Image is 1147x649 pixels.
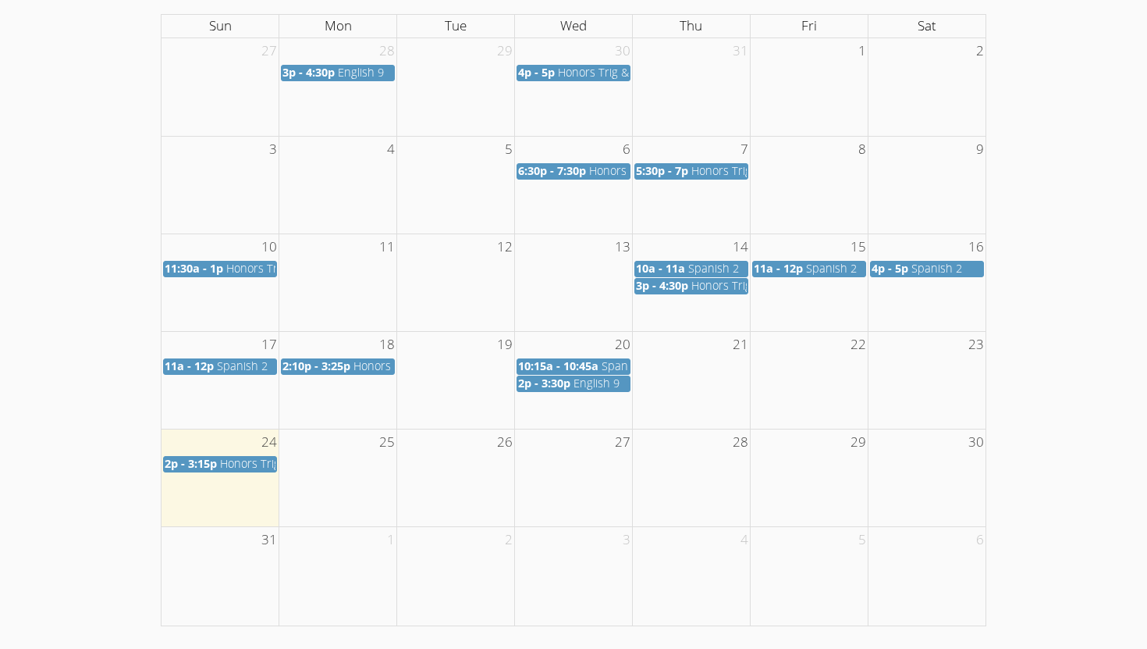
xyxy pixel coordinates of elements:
[849,234,868,260] span: 15
[378,430,396,455] span: 25
[739,137,750,162] span: 7
[220,456,343,471] span: Honors Trig & Algebra II
[281,65,395,81] a: 3p - 4:30p English 9
[209,16,232,34] span: Sun
[975,137,985,162] span: 9
[911,261,962,276] span: Spanish 2
[680,16,702,34] span: Thu
[353,358,477,373] span: Honors Trig & Algebra II
[691,278,815,293] span: Honors Trig & Algebra II
[801,16,817,34] span: Fri
[967,234,985,260] span: 16
[857,137,868,162] span: 8
[975,38,985,64] span: 2
[967,430,985,455] span: 30
[495,332,514,358] span: 19
[518,358,598,373] span: 10:15a - 10:45a
[517,358,630,375] a: 10:15a - 10:45a Spanish 2
[260,430,279,455] span: 24
[731,430,750,455] span: 28
[636,261,685,276] span: 10a - 11a
[918,16,936,34] span: Sat
[518,376,570,390] span: 2p - 3:30p
[634,261,748,277] a: 10a - 11a Spanish 2
[518,65,555,80] span: 4p - 5p
[731,332,750,358] span: 21
[613,38,632,64] span: 30
[752,261,866,277] a: 11a - 12p Spanish 2
[325,16,352,34] span: Mon
[589,163,712,178] span: Honors Trig & Algebra II
[378,332,396,358] span: 18
[688,261,739,276] span: Spanish 2
[870,261,984,277] a: 4p - 5p Spanish 2
[165,261,223,276] span: 11:30a - 1p
[621,137,632,162] span: 6
[495,234,514,260] span: 12
[282,358,350,373] span: 2:10p - 3:25p
[857,527,868,553] span: 5
[634,278,748,294] a: 3p - 4:30p Honors Trig & Algebra II
[573,376,620,390] span: English 9
[260,234,279,260] span: 10
[385,527,396,553] span: 1
[731,234,750,260] span: 14
[731,38,750,64] span: 31
[385,137,396,162] span: 4
[495,38,514,64] span: 29
[691,163,815,178] span: Honors Trig & Algebra II
[517,376,630,392] a: 2p - 3:30p English 9
[613,332,632,358] span: 20
[260,332,279,358] span: 17
[268,137,279,162] span: 3
[378,234,396,260] span: 11
[282,65,335,80] span: 3p - 4:30p
[806,261,857,276] span: Spanish 2
[872,261,908,276] span: 4p - 5p
[163,456,277,472] a: 2p - 3:15p Honors Trig & Algebra II
[967,332,985,358] span: 23
[613,430,632,455] span: 27
[849,332,868,358] span: 22
[621,527,632,553] span: 3
[517,163,630,180] a: 6:30p - 7:30p Honors Trig & Algebra II
[517,65,630,81] a: 4p - 5p Honors Trig & Algebra II
[163,358,277,375] a: 11a - 12p Spanish 2
[338,65,384,80] span: English 9
[165,358,214,373] span: 11a - 12p
[226,261,350,276] span: Honors Trig & Algebra II
[378,38,396,64] span: 28
[634,163,748,180] a: 5:30p - 7p Honors Trig & Algebra II
[503,137,514,162] span: 5
[739,527,750,553] span: 4
[165,456,217,471] span: 2p - 3:15p
[217,358,268,373] span: Spanish 2
[260,527,279,553] span: 31
[849,430,868,455] span: 29
[558,65,681,80] span: Honors Trig & Algebra II
[636,163,688,178] span: 5:30p - 7p
[636,278,688,293] span: 3p - 4:30p
[857,38,868,64] span: 1
[518,163,586,178] span: 6:30p - 7:30p
[613,234,632,260] span: 13
[260,38,279,64] span: 27
[445,16,467,34] span: Tue
[163,261,277,277] a: 11:30a - 1p Honors Trig & Algebra II
[975,527,985,553] span: 6
[495,430,514,455] span: 26
[281,358,395,375] a: 2:10p - 3:25p Honors Trig & Algebra II
[560,16,587,34] span: Wed
[602,358,652,373] span: Spanish 2
[754,261,803,276] span: 11a - 12p
[503,527,514,553] span: 2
